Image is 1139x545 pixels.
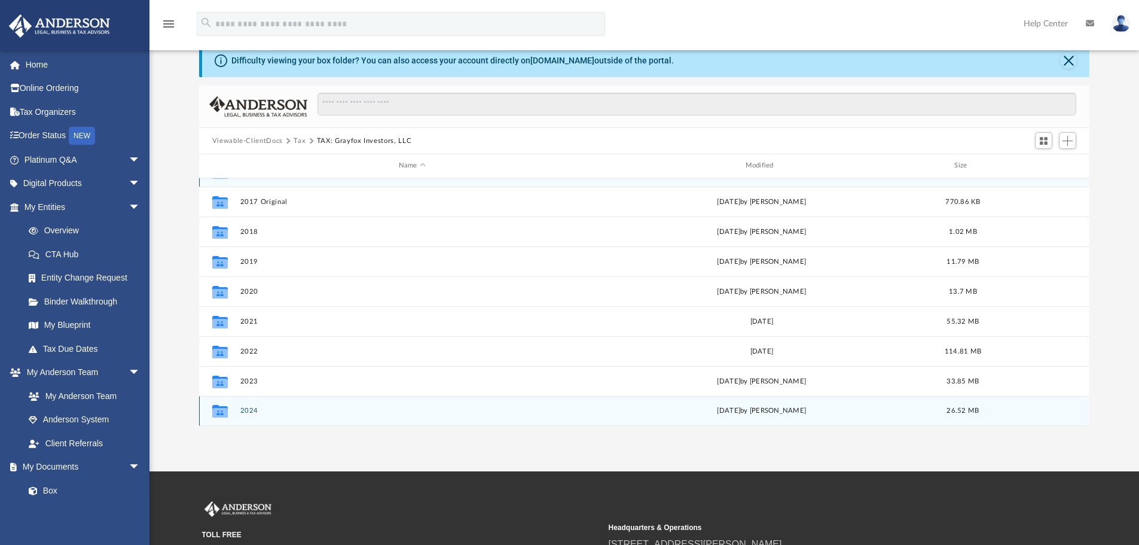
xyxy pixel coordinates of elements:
[1060,52,1077,69] button: Close
[129,455,152,480] span: arrow_drop_down
[17,290,158,313] a: Binder Walkthrough
[8,361,152,385] a: My Anderson Teamarrow_drop_down
[129,361,152,385] span: arrow_drop_down
[17,219,158,243] a: Overview
[240,258,584,266] button: 2019
[17,479,146,503] a: Box
[129,172,152,196] span: arrow_drop_down
[200,16,213,29] i: search
[317,136,412,147] button: TAX: Grayfox Investors, LLC
[946,258,979,264] span: 11.79 MB
[949,228,977,235] span: 1.02 MB
[129,148,152,172] span: arrow_drop_down
[530,56,594,65] a: [DOMAIN_NAME]
[8,148,158,172] a: Platinum Q&Aarrow_drop_down
[212,136,283,147] button: Viewable-ClientDocs
[161,23,176,31] a: menu
[1112,15,1130,32] img: User Pic
[161,17,176,31] i: menu
[8,124,158,148] a: Order StatusNEW
[1059,132,1077,149] button: Add
[240,348,584,355] button: 2022
[231,54,674,67] div: Difficulty viewing your box folder? You can also access your account directly on outside of the p...
[69,127,95,145] div: NEW
[946,318,979,324] span: 55.32 MB
[17,384,146,408] a: My Anderson Team
[5,14,114,38] img: Anderson Advisors Platinum Portal
[202,529,600,540] small: TOLL FREE
[590,316,934,327] div: [DATE]
[8,53,158,77] a: Home
[240,198,584,206] button: 2017 Original
[17,242,158,266] a: CTA Hub
[590,226,934,237] div: [DATE] by [PERSON_NAME]
[17,503,152,526] a: Meeting Minutes
[8,100,158,124] a: Tax Organizers
[204,160,234,171] div: id
[17,337,158,361] a: Tax Due Dates
[17,431,152,455] a: Client Referrals
[294,136,306,147] button: Tax
[946,407,979,414] span: 26.52 MB
[202,501,274,517] img: Anderson Advisors Platinum Portal
[945,198,980,205] span: 770.86 KB
[1035,132,1053,149] button: Switch to Grid View
[199,178,1090,426] div: grid
[129,195,152,220] span: arrow_drop_down
[949,288,977,294] span: 13.7 MB
[609,522,1007,533] small: Headquarters & Operations
[240,228,584,236] button: 2018
[590,406,934,416] div: [DATE] by [PERSON_NAME]
[8,172,158,196] a: Digital Productsarrow_drop_down
[240,318,584,325] button: 2021
[590,256,934,267] div: [DATE] by [PERSON_NAME]
[17,408,152,432] a: Anderson System
[17,266,158,290] a: Entity Change Request
[240,288,584,296] button: 2020
[317,93,1076,115] input: Search files and folders
[240,407,584,415] button: 2024
[590,196,934,207] div: [DATE] by [PERSON_NAME]
[8,77,158,101] a: Online Ordering
[946,377,979,384] span: 33.85 MB
[945,348,981,354] span: 114.81 MB
[239,160,584,171] div: Name
[590,286,934,297] div: [DATE] by [PERSON_NAME]
[17,313,152,337] a: My Blueprint
[8,455,152,479] a: My Documentsarrow_drop_down
[589,160,933,171] div: Modified
[590,376,934,386] div: [DATE] by [PERSON_NAME]
[939,160,987,171] div: Size
[590,346,934,357] div: [DATE]
[240,377,584,385] button: 2023
[992,160,1076,171] div: id
[8,195,158,219] a: My Entitiesarrow_drop_down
